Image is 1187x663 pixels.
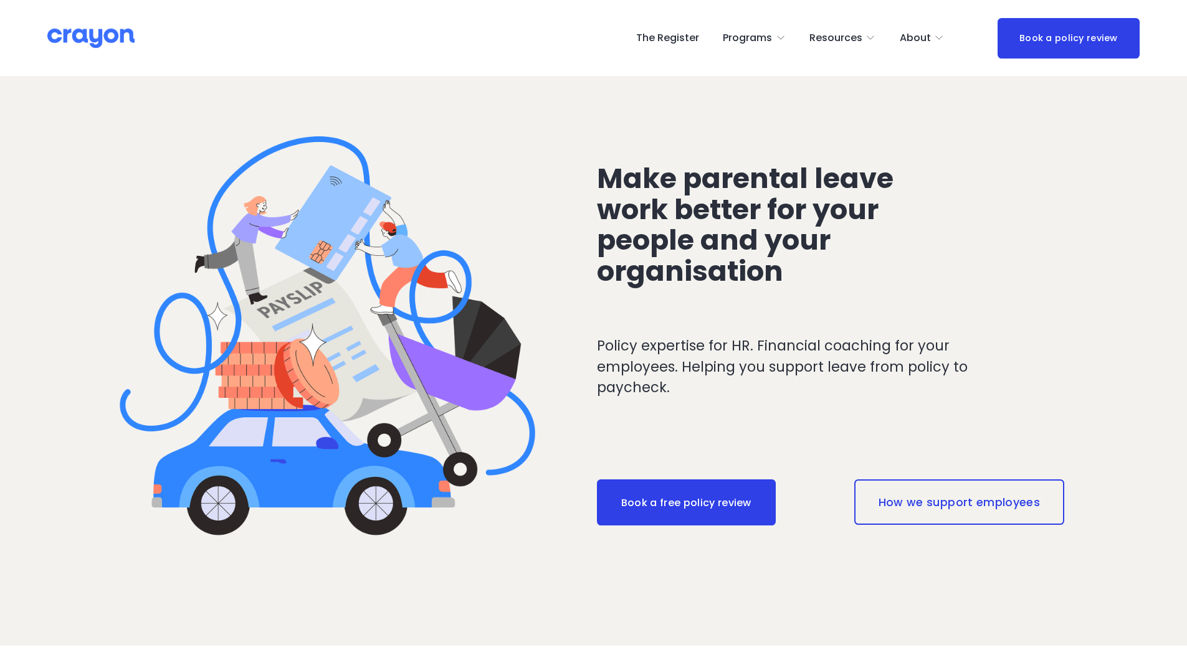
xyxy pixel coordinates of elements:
[597,159,900,291] span: Make parental leave work better for your people and your organisation
[854,479,1064,524] a: How we support employees
[809,29,862,47] span: Resources
[723,29,772,47] span: Programs
[809,28,876,48] a: folder dropdown
[998,18,1140,59] a: Book a policy review
[900,28,945,48] a: folder dropdown
[636,28,699,48] a: The Register
[597,479,776,525] a: Book a free policy review
[47,27,135,49] img: Crayon
[723,28,786,48] a: folder dropdown
[597,336,1019,398] p: Policy expertise for HR. Financial coaching for your employees. Helping you support leave from po...
[900,29,931,47] span: About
